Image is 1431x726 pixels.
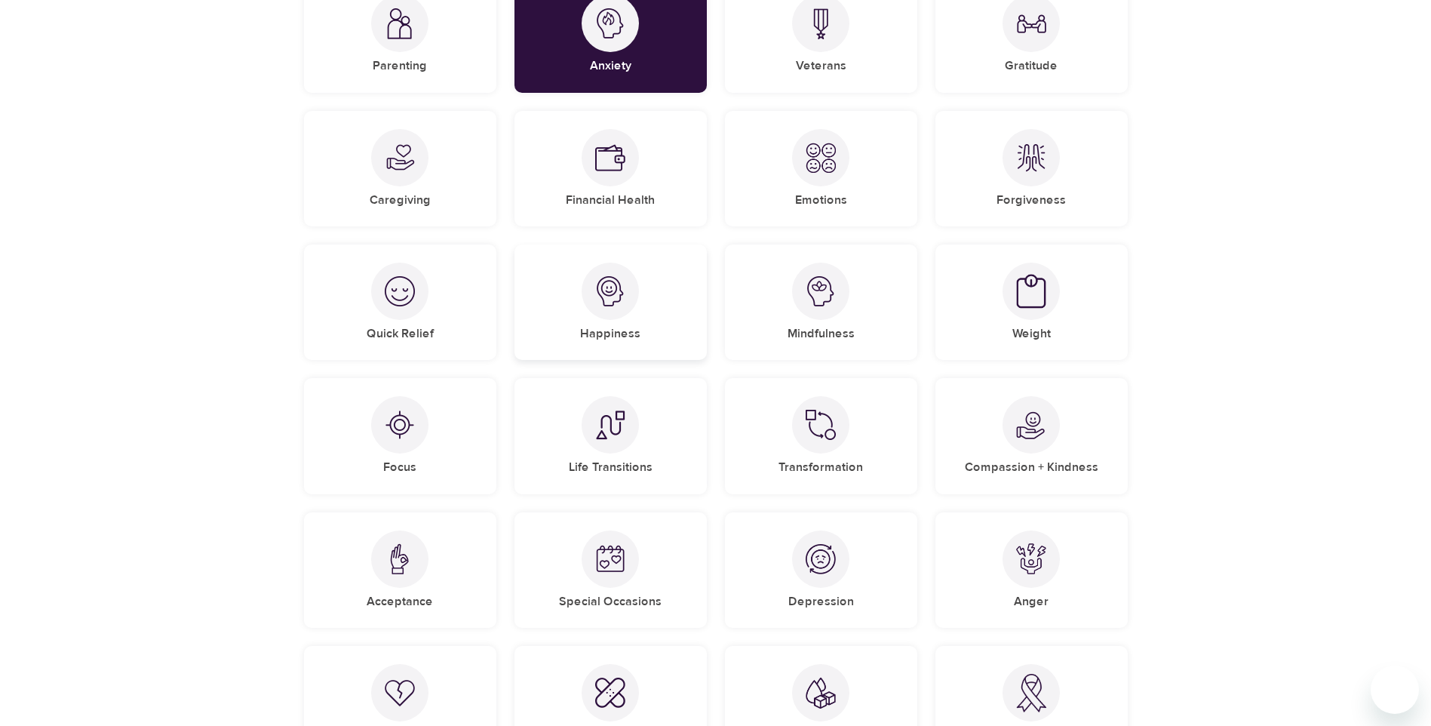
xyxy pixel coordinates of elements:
div: FocusFocus [304,378,496,494]
div: WeightWeight [935,245,1128,360]
div: MindfulnessMindfulness [725,245,917,360]
img: Emotions [806,143,836,173]
img: Veterans [806,8,836,39]
div: Special OccasionsSpecial Occasions [514,512,707,628]
h5: Parenting [373,58,427,74]
img: Grief [385,679,415,706]
div: Quick ReliefQuick Relief [304,245,496,360]
img: Diabetes [806,677,836,709]
img: Life Transitions [595,410,625,440]
img: Pain [595,678,625,708]
h5: Caregiving [370,192,431,208]
div: EmotionsEmotions [725,111,917,226]
h5: Anxiety [590,58,631,74]
img: Caregiving [385,143,415,173]
iframe: Button to launch messaging window [1371,666,1419,714]
h5: Weight [1012,326,1051,342]
img: Transformation [806,410,836,440]
h5: Life Transitions [569,460,653,475]
h5: Depression [788,594,854,610]
img: Parenting [385,8,415,39]
div: CaregivingCaregiving [304,111,496,226]
h5: Anger [1014,594,1049,610]
h5: Acceptance [367,594,433,610]
div: AngerAnger [935,512,1128,628]
h5: Special Occasions [559,594,662,610]
img: Quick Relief [385,276,415,306]
h5: Mindfulness [788,326,855,342]
img: Anxiety [595,8,625,38]
img: Forgiveness [1016,143,1046,173]
img: Depression [806,544,836,574]
img: Cancer [1016,674,1046,712]
div: DepressionDepression [725,512,917,628]
img: Weight [1016,274,1046,309]
img: Gratitude [1016,8,1046,38]
h5: Veterans [796,58,846,74]
img: Financial Health [595,143,625,173]
img: Acceptance [385,543,415,574]
img: Anger [1016,543,1046,574]
img: Special Occasions [595,544,625,574]
h5: Gratitude [1005,58,1058,74]
h5: Compassion + Kindness [965,460,1098,475]
h5: Happiness [580,326,640,342]
div: ForgivenessForgiveness [935,111,1128,226]
h5: Financial Health [566,192,655,208]
h5: Focus [383,460,416,475]
h5: Transformation [778,460,863,475]
div: TransformationTransformation [725,378,917,494]
div: Compassion + KindnessCompassion + Kindness [935,378,1128,494]
div: HappinessHappiness [514,245,707,360]
h5: Forgiveness [996,192,1066,208]
div: Life TransitionsLife Transitions [514,378,707,494]
img: Focus [385,410,415,440]
div: Financial HealthFinancial Health [514,111,707,226]
img: Compassion + Kindness [1016,410,1046,440]
h5: Emotions [795,192,847,208]
img: Happiness [595,276,625,306]
img: Mindfulness [806,276,836,306]
h5: Quick Relief [367,326,434,342]
div: AcceptanceAcceptance [304,512,496,628]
